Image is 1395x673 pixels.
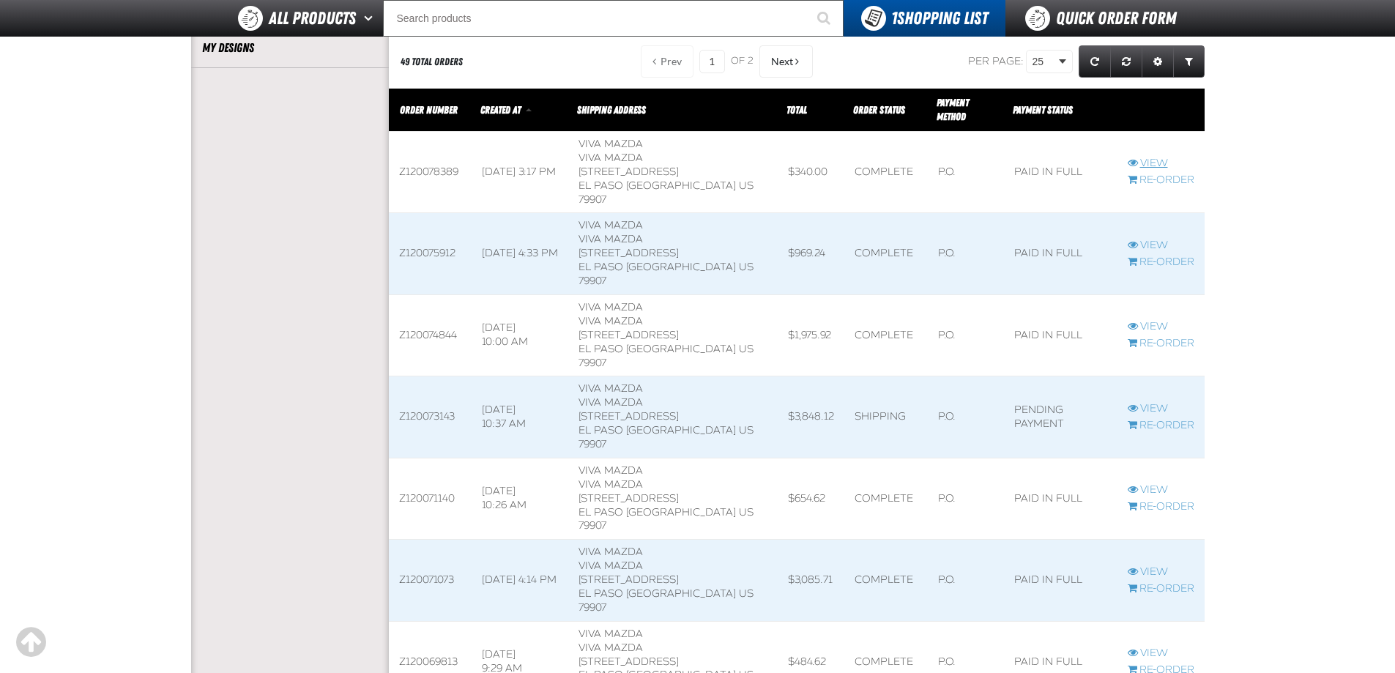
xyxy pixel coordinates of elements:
a: Total [786,104,807,116]
td: Complete [844,540,928,621]
a: My Designs [202,40,378,56]
td: Z120071073 [389,540,472,621]
td: Z120071140 [389,458,472,539]
span: [GEOGRAPHIC_DATA] [626,587,736,600]
a: Order Number [400,104,458,116]
a: View Z120071073 order [1128,565,1194,579]
td: P.O. [928,213,1004,294]
td: $654.62 [778,458,844,539]
span: [GEOGRAPHIC_DATA] [626,506,736,518]
bdo: 79907 [579,357,606,369]
span: [GEOGRAPHIC_DATA] [626,424,736,436]
a: Re-Order Z120071140 order [1128,500,1194,514]
b: Viva Mazda [579,546,643,558]
td: Z120074844 [389,294,472,376]
input: Current page number [699,50,725,73]
bdo: 79907 [579,193,606,206]
b: Viva Mazda [579,382,643,395]
td: Paid in full [1004,213,1117,294]
span: US [739,587,754,600]
b: Viva Mazda [579,138,643,150]
td: Paid in full [1004,458,1117,539]
bdo: 79907 [579,275,606,287]
td: [DATE] 10:26 AM [472,458,568,539]
span: US [739,424,754,436]
a: Re-Order Z120071073 order [1128,582,1194,596]
strong: 1 [891,8,897,29]
span: US [739,261,754,273]
a: Expand or Collapse Grid Filters [1173,45,1205,78]
span: Viva Mazda [579,642,643,654]
td: Complete [844,213,928,294]
a: Re-Order Z120078389 order [1128,174,1194,187]
td: [DATE] 4:33 PM [472,213,568,294]
td: $969.24 [778,213,844,294]
td: Paid in full [1004,294,1117,376]
b: Viva Mazda [579,464,643,477]
span: Payment Method [937,97,969,122]
b: Viva Mazda [579,219,643,231]
th: Row actions [1117,89,1205,132]
span: Viva Mazda [579,396,643,409]
span: [STREET_ADDRESS] [579,247,679,259]
td: Pending payment [1004,376,1117,458]
td: Z120073143 [389,376,472,458]
span: Order Status [853,104,905,116]
td: P.O. [928,294,1004,376]
span: Viva Mazda [579,478,643,491]
td: $3,848.12 [778,376,844,458]
a: Expand or Collapse Grid Settings [1142,45,1174,78]
span: of 2 [731,55,754,68]
span: EL PASO [579,179,623,192]
td: Z120078389 [389,132,472,213]
span: US [739,506,754,518]
span: [STREET_ADDRESS] [579,655,679,668]
span: Viva Mazda [579,559,643,572]
td: [DATE] 10:37 AM [472,376,568,458]
span: [STREET_ADDRESS] [579,329,679,341]
td: P.O. [928,376,1004,458]
td: Complete [844,294,928,376]
b: Viva Mazda [579,628,643,640]
span: [GEOGRAPHIC_DATA] [626,343,736,355]
span: Created At [480,104,521,116]
span: Viva Mazda [579,233,643,245]
span: EL PASO [579,424,623,436]
span: [STREET_ADDRESS] [579,410,679,423]
button: Next Page [759,45,813,78]
span: Viva Mazda [579,315,643,327]
td: [DATE] 4:14 PM [472,540,568,621]
td: Complete [844,132,928,213]
td: $1,975.92 [778,294,844,376]
div: Scroll to the top [15,626,47,658]
td: Shipping [844,376,928,458]
td: Paid in full [1004,540,1117,621]
td: P.O. [928,458,1004,539]
span: US [739,179,754,192]
a: Reset grid action [1110,45,1142,78]
td: Paid in full [1004,132,1117,213]
td: $340.00 [778,132,844,213]
a: Re-Order Z120075912 order [1128,256,1194,269]
span: US [739,343,754,355]
span: [GEOGRAPHIC_DATA] [626,261,736,273]
a: View Z120074844 order [1128,320,1194,334]
td: Z120075912 [389,213,472,294]
a: View Z120071140 order [1128,483,1194,497]
a: Created At [480,104,523,116]
span: [STREET_ADDRESS] [579,166,679,178]
span: EL PASO [579,261,623,273]
div: 49 Total Orders [401,55,463,69]
a: View Z120075912 order [1128,239,1194,253]
a: View Z120073143 order [1128,402,1194,416]
a: View Z120078389 order [1128,157,1194,171]
span: Viva Mazda [579,152,643,164]
td: [DATE] 3:17 PM [472,132,568,213]
bdo: 79907 [579,601,606,614]
span: [GEOGRAPHIC_DATA] [626,179,736,192]
span: 25 [1033,54,1056,70]
span: EL PASO [579,343,623,355]
a: View Z120069813 order [1128,647,1194,661]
